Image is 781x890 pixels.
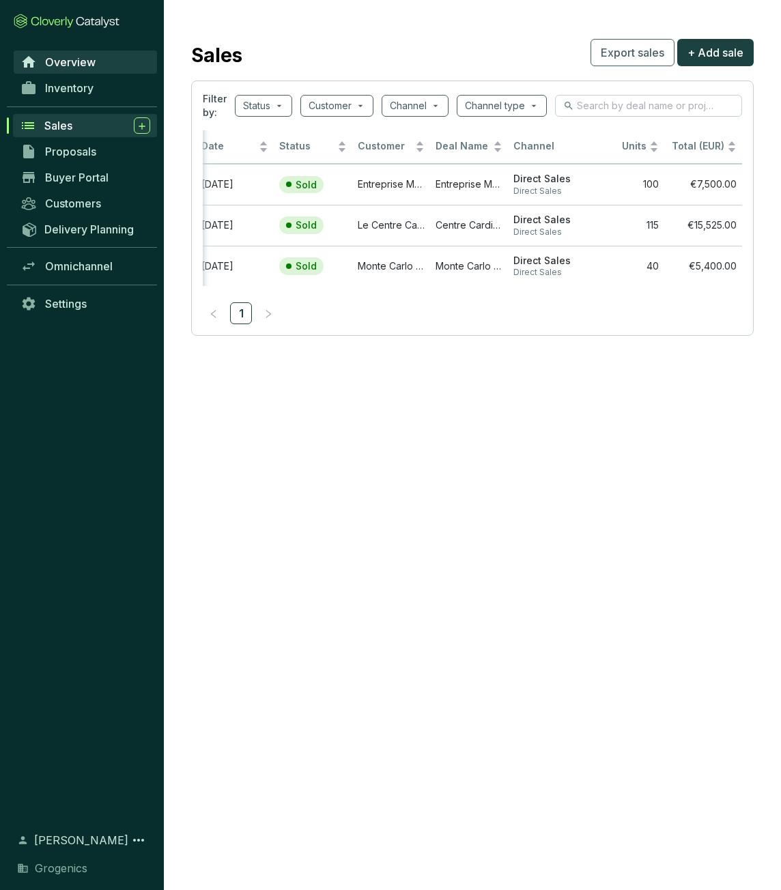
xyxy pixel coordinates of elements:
th: Date [196,130,274,164]
td: €15,525.00 [664,205,742,246]
li: 1 [230,302,252,324]
span: Buyer Portal [45,171,109,184]
td: 40 [586,246,664,287]
a: Settings [14,292,157,315]
td: May 14 2025 [196,246,274,287]
a: Buyer Portal [14,166,157,189]
th: Customer [352,130,430,164]
td: Centre Cardio-Thoracique de Monaco [430,205,508,246]
span: Total (EUR) [672,140,724,152]
td: Monte Carlo Société des Bains de Mer [430,246,508,287]
a: Inventory [14,76,157,100]
a: Overview [14,51,157,74]
span: Settings [45,297,87,311]
p: Sold [296,219,317,231]
span: Customers [45,197,101,210]
span: Export sales [601,44,664,61]
button: + Add sale [677,39,754,66]
span: Direct Sales [513,267,580,278]
th: Units [586,130,664,164]
span: Customer [358,140,412,153]
span: Direct Sales [513,186,580,197]
span: + Add sale [687,44,743,61]
span: Direct Sales [513,173,580,186]
td: 100 [586,164,664,205]
a: 1 [231,303,251,324]
td: May 21 2025 [196,205,274,246]
td: Entreprise Monegasque De Travaux [352,164,430,205]
span: right [264,309,273,319]
span: Deal Name [436,140,490,153]
td: Monte Carlo SociéTé Des Bains De Mer [352,246,430,287]
button: right [257,302,279,324]
td: Le Centre Cardio Thoracique [352,205,430,246]
p: Sold [296,179,317,191]
a: Sales [13,114,157,137]
span: Delivery Planning [44,222,134,236]
th: Status [274,130,352,164]
span: Grogenics [35,860,87,876]
span: Units [591,140,646,153]
a: Customers [14,192,157,215]
p: Sold [296,260,317,272]
a: Delivery Planning [14,218,157,240]
span: Proposals [45,145,96,158]
a: Omnichannel [14,255,157,278]
span: Sales [44,119,72,132]
span: left [209,309,218,319]
span: [PERSON_NAME] [34,832,128,848]
th: Channel [508,130,586,164]
span: Status [279,140,334,153]
td: 115 [586,205,664,246]
td: €7,500.00 [664,164,742,205]
span: Inventory [45,81,94,95]
span: Date [201,140,256,153]
span: Direct Sales [513,255,580,268]
button: left [203,302,225,324]
li: Previous Page [203,302,225,324]
input: Search by deal name or project name... [577,98,722,113]
span: Direct Sales [513,214,580,227]
td: May 22 2025 [196,164,274,205]
span: Overview [45,55,96,69]
span: Direct Sales [513,227,580,238]
th: Deal Name [430,130,508,164]
button: Export sales [591,39,674,66]
li: Next Page [257,302,279,324]
td: €5,400.00 [664,246,742,287]
h2: Sales [191,41,242,70]
span: Omnichannel [45,259,113,273]
span: Filter by: [203,92,227,119]
td: Entreprise Monegasque de Travaux [430,164,508,205]
a: Proposals [14,140,157,163]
